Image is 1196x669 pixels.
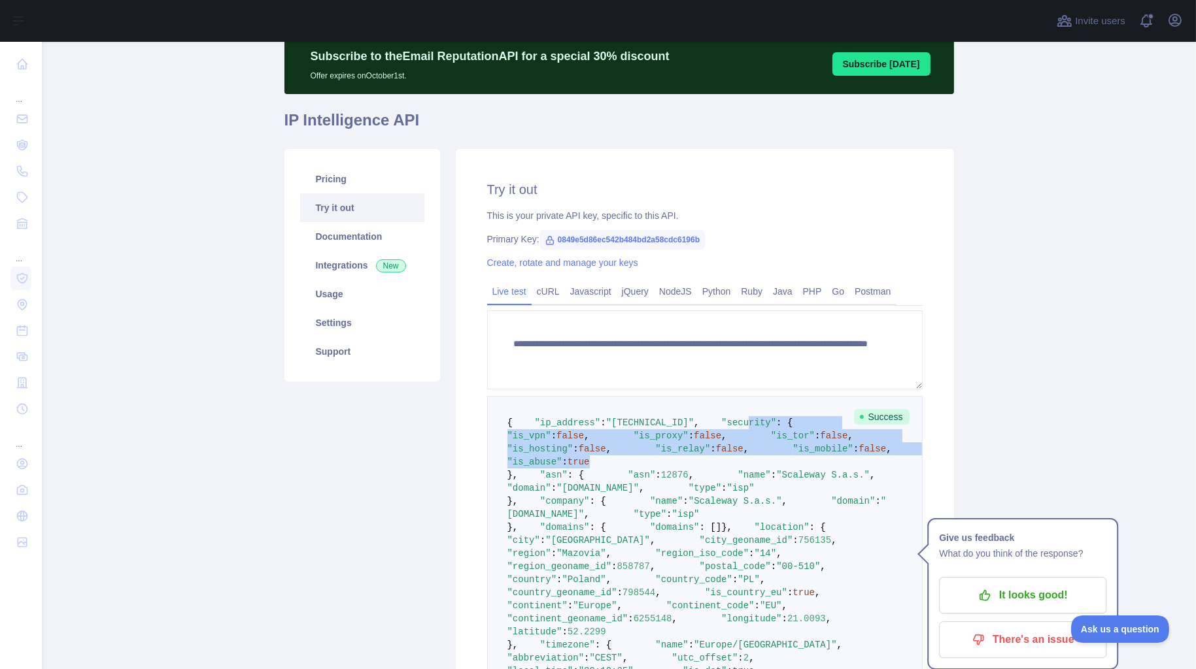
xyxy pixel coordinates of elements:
span: , [639,483,644,493]
span: : [] [700,522,722,532]
a: Usage [300,280,424,308]
span: { [507,417,513,428]
span: , [623,653,628,663]
span: "city_geoname_id" [700,535,793,546]
span: , [749,653,754,663]
span: : { [776,417,793,428]
span: , [820,561,825,572]
span: , [689,470,694,480]
span: : { [590,522,606,532]
span: : [573,444,578,454]
span: : [551,548,556,559]
span: : [689,431,694,441]
span: "asn" [540,470,568,480]
h1: IP Intelligence API [284,110,954,141]
a: Postman [849,281,896,302]
span: "Mazovia" [556,548,606,559]
span: : [666,509,672,519]
span: Invite users [1075,14,1125,29]
span: , [886,444,891,454]
a: Integrations New [300,251,424,280]
span: false [859,444,886,454]
span: , [782,600,787,611]
span: : [562,457,568,467]
a: Pricing [300,165,424,193]
span: }, [507,470,519,480]
span: }, [507,522,519,532]
span: : [787,587,793,598]
button: It looks good! [939,577,1106,613]
span: "type" [689,483,721,493]
span: : [738,653,743,663]
button: Invite users [1054,10,1128,31]
a: Support [300,337,424,366]
span: , [584,431,589,441]
span: true [793,587,815,598]
span: : [551,431,556,441]
span: : [749,548,754,559]
span: "[GEOGRAPHIC_DATA]" [545,535,650,546]
span: 0849e5d86ec542b484bd2a58cdc6196b [539,230,706,250]
span: : { [595,640,611,650]
button: There's an issue [939,621,1106,658]
span: "is_proxy" [634,431,689,441]
a: jQuery [617,281,654,302]
span: "continent_geoname_id" [507,613,628,624]
span: "location" [755,522,810,532]
span: "abbreviation" [507,653,585,663]
span: : [732,574,738,585]
span: "Europe" [573,600,617,611]
span: "utc_offset" [672,653,738,663]
span: , [826,613,831,624]
a: Go [827,281,849,302]
span: , [743,444,749,454]
span: : [875,496,880,506]
span: "PL" [738,574,760,585]
a: Try it out [300,193,424,222]
span: , [782,496,787,506]
span: "14" [755,548,777,559]
span: "isp" [672,509,700,519]
span: , [584,509,589,519]
span: "name" [738,470,770,480]
div: ... [10,238,31,264]
span: "CEST" [590,653,623,663]
span: : [710,444,715,454]
a: PHP [798,281,827,302]
span: , [617,600,623,611]
a: Ruby [736,281,768,302]
span: , [650,535,655,546]
span: New [376,259,406,272]
span: "Scaleway S.a.s." [776,470,870,480]
p: What do you think of the response? [939,546,1106,561]
p: Subscribe to the Email Reputation API for a special 30 % discount [311,47,670,65]
span: "region_geoname_id" [507,561,612,572]
span: , [650,561,655,572]
span: 6255148 [634,613,672,624]
span: : [556,574,562,585]
a: Javascript [565,281,617,302]
span: "latitude" [507,627,562,637]
span: "security" [721,417,776,428]
span: "EU" [760,600,782,611]
span: : [655,470,660,480]
iframe: Toggle Customer Support [1071,615,1170,643]
div: ... [10,423,31,449]
a: Python [697,281,736,302]
h2: Try it out [487,180,923,199]
span: false [579,444,606,454]
span: "is_country_eu" [705,587,787,598]
span: "isp" [727,483,755,493]
span: 858787 [617,561,650,572]
span: "domains" [650,522,700,532]
span: : [568,600,573,611]
span: 2 [743,653,749,663]
span: "country_geoname_id" [507,587,617,598]
span: , [847,431,853,441]
span: true [568,457,590,467]
span: : [611,561,617,572]
span: : [721,483,726,493]
span: Success [854,409,910,425]
div: This is your private API key, specific to this API. [487,209,923,222]
span: "postal_code" [700,561,771,572]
